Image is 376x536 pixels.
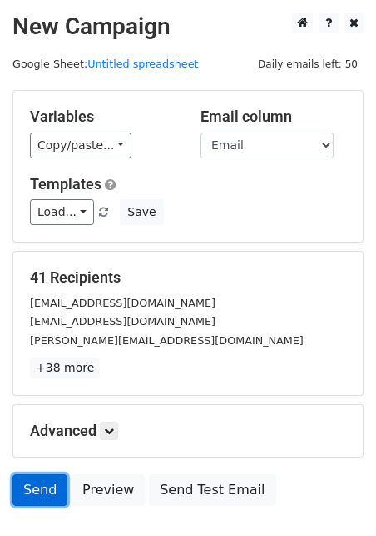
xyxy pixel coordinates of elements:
[252,55,364,73] span: Daily emails left: 50
[12,13,364,41] h2: New Campaign
[30,199,94,225] a: Load...
[30,334,304,347] small: [PERSON_NAME][EMAIL_ADDRESS][DOMAIN_NAME]
[12,58,199,70] small: Google Sheet:
[12,474,67,506] a: Send
[252,58,364,70] a: Daily emails left: 50
[30,422,346,440] h5: Advanced
[30,133,131,158] a: Copy/paste...
[200,108,346,126] h5: Email column
[30,297,215,309] small: [EMAIL_ADDRESS][DOMAIN_NAME]
[30,358,100,378] a: +38 more
[120,199,163,225] button: Save
[30,175,101,193] a: Templates
[72,474,145,506] a: Preview
[87,58,198,70] a: Untitled spreadsheet
[30,268,346,287] h5: 41 Recipients
[30,108,176,126] h5: Variables
[30,315,215,328] small: [EMAIL_ADDRESS][DOMAIN_NAME]
[149,474,275,506] a: Send Test Email
[293,456,376,536] iframe: Chat Widget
